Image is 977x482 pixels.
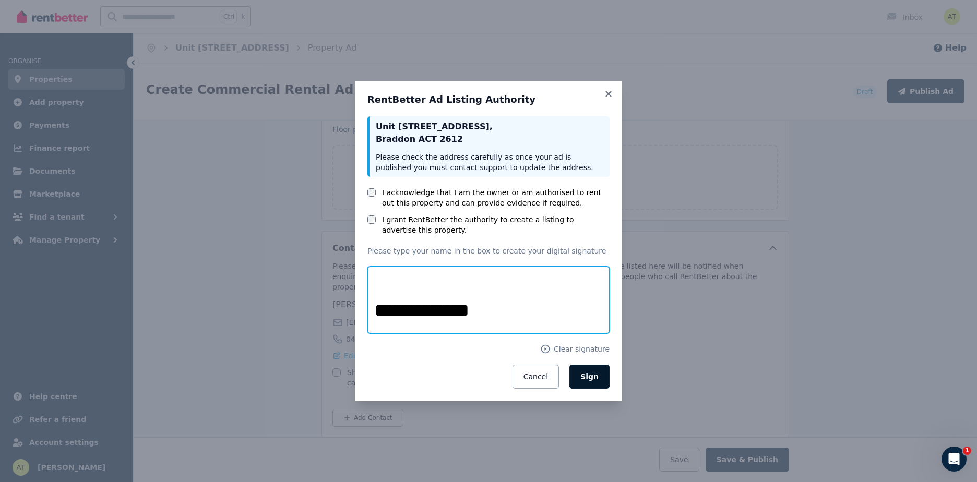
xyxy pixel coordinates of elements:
[580,372,599,381] span: Sign
[376,152,603,173] p: Please check the address carefully as once your ad is published you must contact support to updat...
[942,447,967,472] iframe: Intercom live chat
[382,187,610,208] label: I acknowledge that I am the owner or am authorised to rent out this property and can provide evid...
[382,214,610,235] label: I grant RentBetter the authority to create a listing to advertise this property.
[554,344,610,354] span: Clear signature
[367,246,610,256] p: Please type your name in the box to create your digital signature
[376,121,603,146] p: Unit [STREET_ADDRESS] , Braddon ACT 2612
[513,365,559,389] button: Cancel
[963,447,971,455] span: 1
[569,365,610,389] button: Sign
[367,93,610,106] h3: RentBetter Ad Listing Authority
